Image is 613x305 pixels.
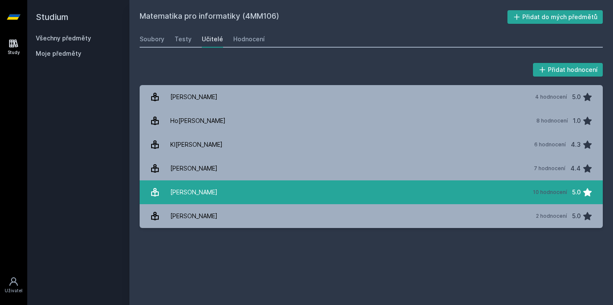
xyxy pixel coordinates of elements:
div: 5.0 [572,184,581,201]
a: Učitelé [202,31,223,48]
a: Soubory [140,31,164,48]
div: 10 hodnocení [533,189,567,196]
div: Study [8,49,20,56]
a: [PERSON_NAME] 7 hodnocení 4.4 [140,157,603,180]
a: Uživatel [2,272,26,298]
a: Testy [175,31,192,48]
div: 6 hodnocení [534,141,566,148]
div: Testy [175,35,192,43]
div: Učitelé [202,35,223,43]
div: 5.0 [572,208,581,225]
div: Soubory [140,35,164,43]
div: Kl[PERSON_NAME] [170,136,223,153]
div: 1.0 [573,112,581,129]
a: [PERSON_NAME] 2 hodnocení 5.0 [140,204,603,228]
div: [PERSON_NAME] [170,208,218,225]
a: Hodnocení [233,31,265,48]
div: [PERSON_NAME] [170,88,218,105]
div: Hodnocení [233,35,265,43]
a: Ho[PERSON_NAME] 8 hodnocení 1.0 [140,109,603,133]
div: 4.3 [571,136,581,153]
button: Přidat do mých předmětů [507,10,603,24]
div: 4 hodnocení [535,94,567,100]
a: Study [2,34,26,60]
h2: Matematika pro informatiky (4MM106) [140,10,507,24]
a: Kl[PERSON_NAME] 6 hodnocení 4.3 [140,133,603,157]
a: Všechny předměty [36,34,91,42]
a: [PERSON_NAME] 4 hodnocení 5.0 [140,85,603,109]
a: [PERSON_NAME] 10 hodnocení 5.0 [140,180,603,204]
div: [PERSON_NAME] [170,160,218,177]
div: [PERSON_NAME] [170,184,218,201]
div: Ho[PERSON_NAME] [170,112,226,129]
button: Přidat hodnocení [533,63,603,77]
div: 7 hodnocení [534,165,565,172]
div: 2 hodnocení [536,213,567,219]
div: Uživatel [5,288,23,294]
span: Moje předměty [36,49,81,58]
div: 8 hodnocení [536,117,568,124]
div: 5.0 [572,88,581,105]
div: 4.4 [570,160,581,177]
